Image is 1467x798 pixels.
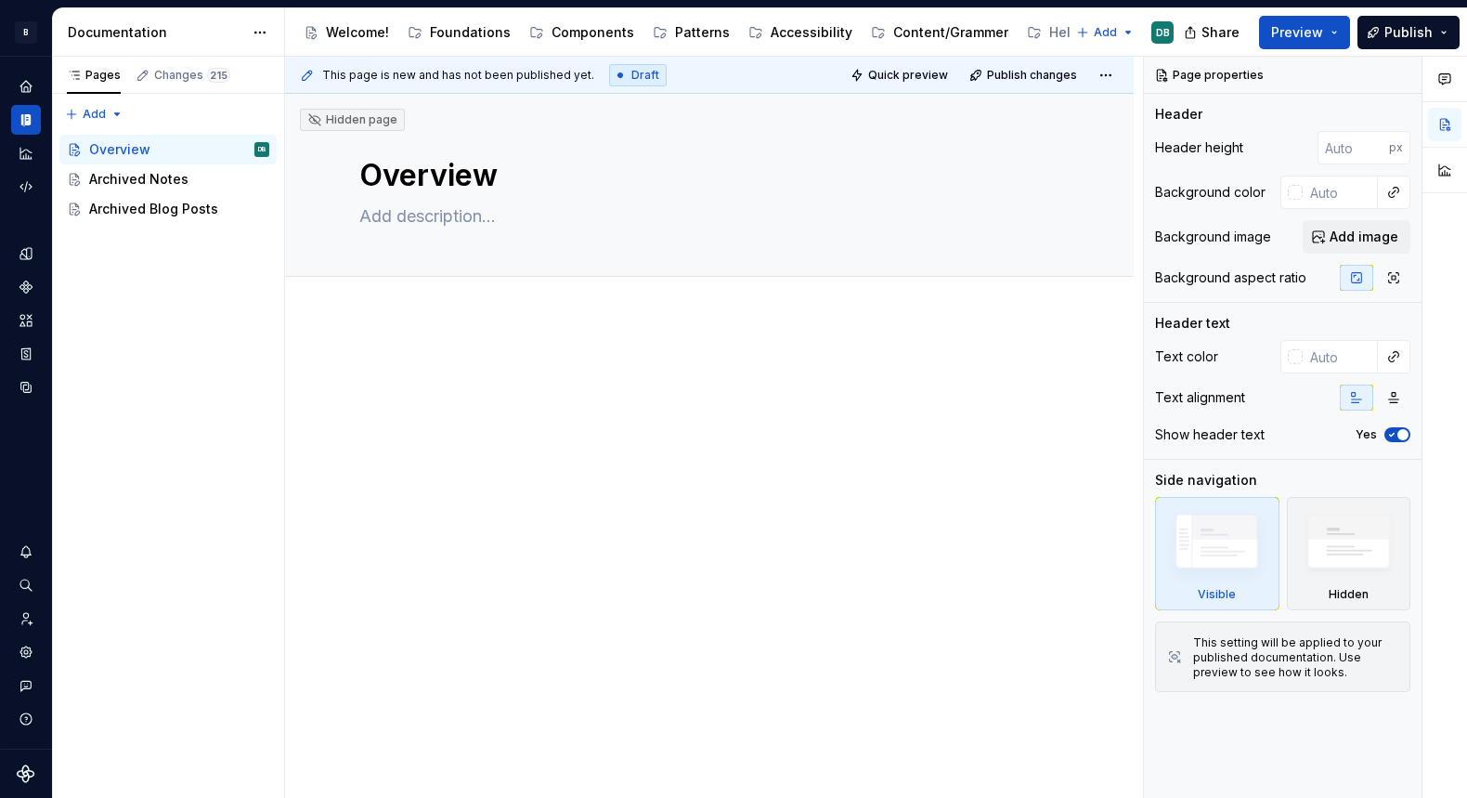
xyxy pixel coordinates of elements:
[1198,587,1236,602] div: Visible
[1287,497,1411,610] div: Hidden
[326,23,389,42] div: Welcome!
[1303,340,1378,373] input: Auto
[11,306,41,335] a: Assets
[11,239,41,268] a: Design tokens
[1384,23,1433,42] span: Publish
[1155,388,1245,407] div: Text alignment
[1071,20,1140,46] button: Add
[868,68,948,83] span: Quick preview
[845,62,956,88] button: Quick preview
[1155,471,1257,490] div: Side navigation
[1094,25,1117,40] span: Add
[11,570,41,600] button: Search ⌘K
[1155,347,1218,366] div: Text color
[356,153,1056,198] textarea: Overview
[59,135,277,224] div: Page tree
[400,18,518,47] a: Foundations
[11,339,41,369] a: Storybook stories
[11,537,41,567] button: Notifications
[11,637,41,667] a: Settings
[68,23,243,42] div: Documentation
[741,18,860,47] a: Accessibility
[4,12,48,52] button: B
[307,112,397,127] div: Hidden page
[1329,587,1369,602] div: Hidden
[296,18,396,47] a: Welcome!
[645,18,737,47] a: Patterns
[675,23,730,42] div: Patterns
[207,68,230,83] span: 215
[89,170,188,189] div: Archived Notes
[430,23,511,42] div: Foundations
[1330,228,1398,246] span: Add image
[17,765,35,783] svg: Supernova Logo
[89,200,218,218] div: Archived Blog Posts
[1271,23,1323,42] span: Preview
[1155,183,1266,202] div: Background color
[1175,16,1252,49] button: Share
[863,18,1016,47] a: Content/Grammer
[1155,314,1230,333] div: Header text
[1318,131,1389,164] input: Auto
[15,21,37,44] div: B
[631,68,659,83] span: Draft
[552,23,634,42] div: Components
[771,23,852,42] div: Accessibility
[1155,138,1243,157] div: Header height
[1303,176,1378,209] input: Auto
[987,68,1077,83] span: Publish changes
[322,68,594,83] span: This page is new and has not been published yet.
[1193,635,1398,680] div: This setting will be applied to your published documentation. Use preview to see how it looks.
[11,172,41,202] a: Code automation
[1389,140,1403,155] p: px
[1356,427,1377,442] label: Yes
[296,14,1067,51] div: Page tree
[1357,16,1460,49] button: Publish
[1303,220,1410,254] button: Add image
[1155,228,1271,246] div: Background image
[11,373,41,402] a: Data sources
[1201,23,1240,42] span: Share
[1155,497,1279,610] div: Visible
[1155,268,1306,287] div: Background aspect ratio
[59,164,277,194] a: Archived Notes
[89,140,150,159] div: Overview
[258,140,266,159] div: DB
[1155,425,1265,444] div: Show header text
[67,68,121,83] div: Pages
[1019,18,1162,47] a: Help/Support
[154,68,230,83] div: Changes
[11,272,41,302] a: Components
[11,72,41,101] a: Home
[522,18,642,47] a: Components
[11,604,41,634] a: Invite team
[1156,25,1170,40] div: DB
[59,135,277,164] a: OverviewDB
[1155,105,1202,124] div: Header
[964,62,1085,88] button: Publish changes
[893,23,1008,42] div: Content/Grammer
[83,107,106,122] span: Add
[11,671,41,700] button: Contact support
[59,101,129,127] button: Add
[59,194,277,224] a: Archived Blog Posts
[11,138,41,168] a: Analytics
[11,105,41,135] a: Documentation
[1049,23,1135,42] div: Help/Support
[1259,16,1350,49] button: Preview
